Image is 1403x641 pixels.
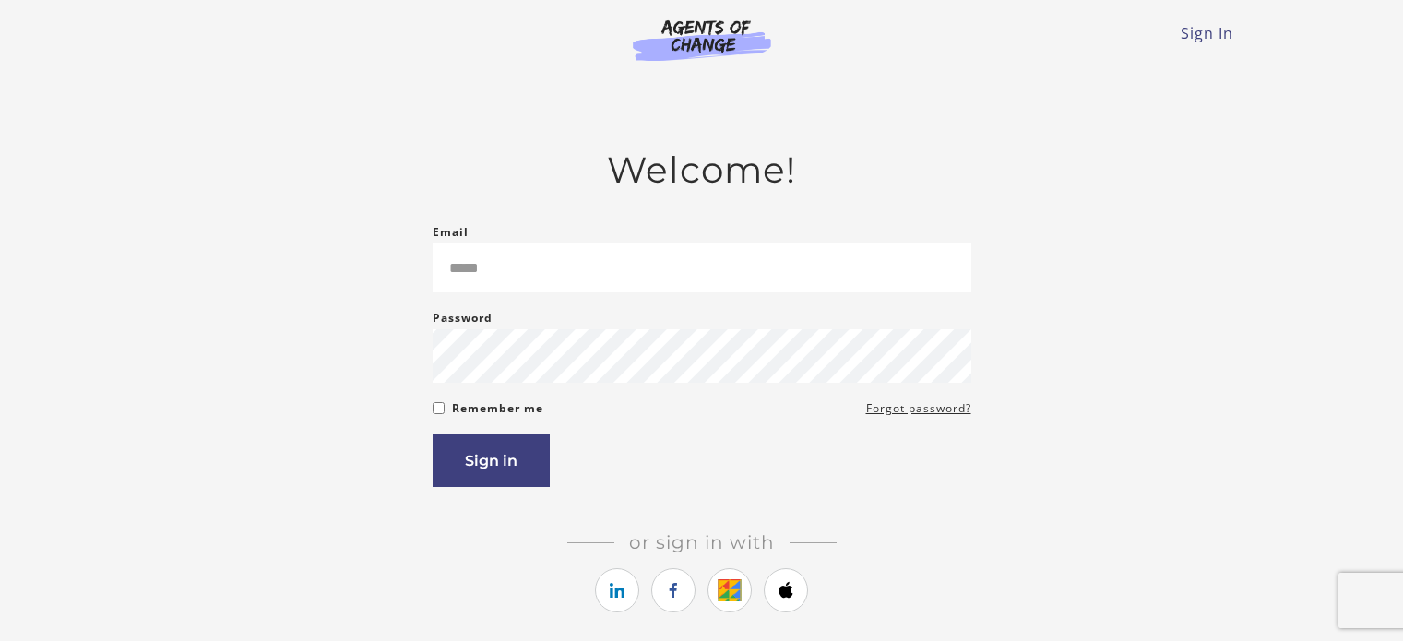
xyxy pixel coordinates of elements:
label: Password [433,307,493,329]
a: https://courses.thinkific.com/users/auth/google?ss%5Breferral%5D=&ss%5Buser_return_to%5D=&ss%5Bvi... [707,568,752,612]
label: Email [433,221,469,243]
img: Agents of Change Logo [613,18,791,61]
a: https://courses.thinkific.com/users/auth/facebook?ss%5Breferral%5D=&ss%5Buser_return_to%5D=&ss%5B... [651,568,696,612]
h2: Welcome! [433,148,971,192]
button: Sign in [433,434,550,487]
a: https://courses.thinkific.com/users/auth/apple?ss%5Breferral%5D=&ss%5Buser_return_to%5D=&ss%5Bvis... [764,568,808,612]
a: Forgot password? [866,398,971,420]
span: Or sign in with [614,531,790,553]
a: Sign In [1181,23,1233,43]
a: https://courses.thinkific.com/users/auth/linkedin?ss%5Breferral%5D=&ss%5Buser_return_to%5D=&ss%5B... [595,568,639,612]
label: Remember me [452,398,543,420]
